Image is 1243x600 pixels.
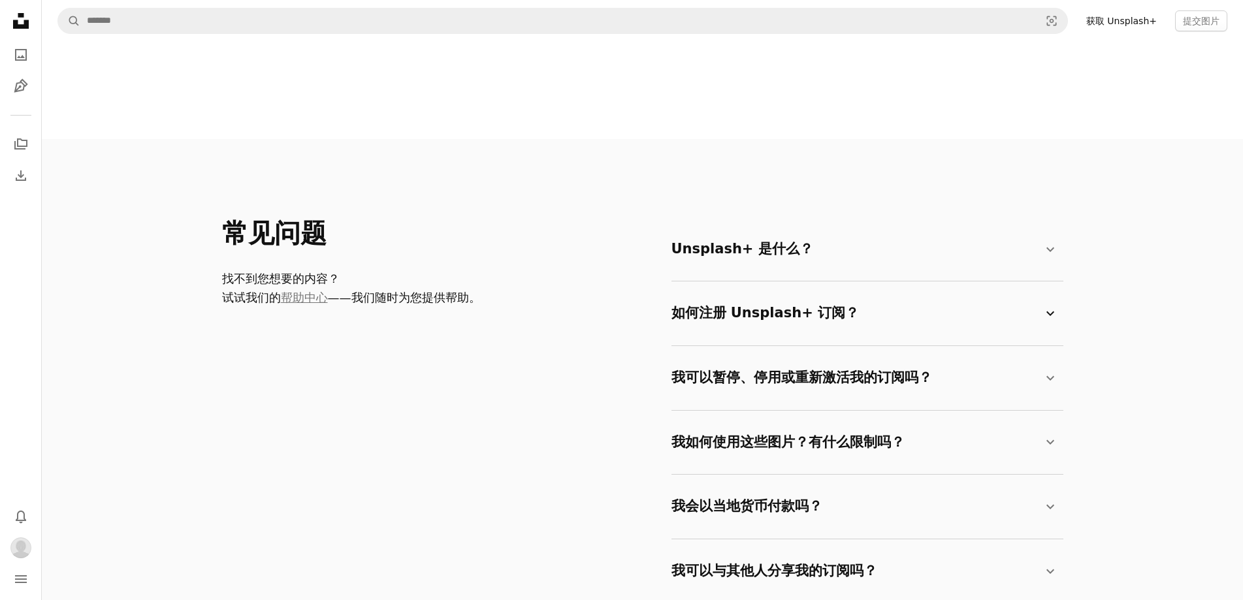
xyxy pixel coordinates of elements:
[8,8,34,37] a: 首页 — Unsplash
[671,498,822,514] font: 我会以当地货币付款吗？
[671,356,1058,400] summary: 我可以暂停、停用或重新激活我的订阅吗？
[671,370,932,385] font: 我可以暂停、停用或重新激活我的订阅吗？
[8,566,34,592] button: 菜单
[222,272,340,285] font: 找不到您想要的内容？
[1175,10,1227,31] button: 提交图片
[8,163,34,189] a: 下载历史记录
[1078,10,1165,31] a: 获取 Unsplash+
[222,291,281,304] font: 试试我们的
[58,8,80,33] button: 搜索 Unsplash
[57,8,1068,34] form: 在全站范围内查找视觉效果
[328,291,481,304] font: ——我们随时为您提供帮助。
[671,550,1058,593] summary: 我可以与其他人分享我的订阅吗？
[1183,16,1219,26] font: 提交图片
[671,305,860,321] font: 如何注册 Unsplash+ 订阅？
[671,228,1058,271] summary: Unsplash+ 是什么？
[1086,16,1157,26] font: 获取 Unsplash+
[1036,8,1067,33] button: Visual search
[671,434,905,450] font: 我如何使用这些图片？有什么限制吗？
[8,131,34,157] a: 收藏
[8,503,34,529] button: 通知
[10,537,31,558] img: 用户 fu bai 的头像
[8,535,34,561] button: 轮廓
[671,292,1058,335] summary: 如何注册 Unsplash+ 订阅？
[671,241,813,257] font: Unsplash+ 是什么？
[281,291,328,304] a: 帮助中心
[8,42,34,68] a: 照片
[8,73,34,99] a: 插图
[222,218,327,248] font: 常见问题
[671,421,1058,464] summary: 我如何使用这些图片？有什么限制吗？
[671,485,1058,528] summary: 我会以当地货币付款吗？
[671,563,877,578] font: 我可以与其他人分享我的订阅吗？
